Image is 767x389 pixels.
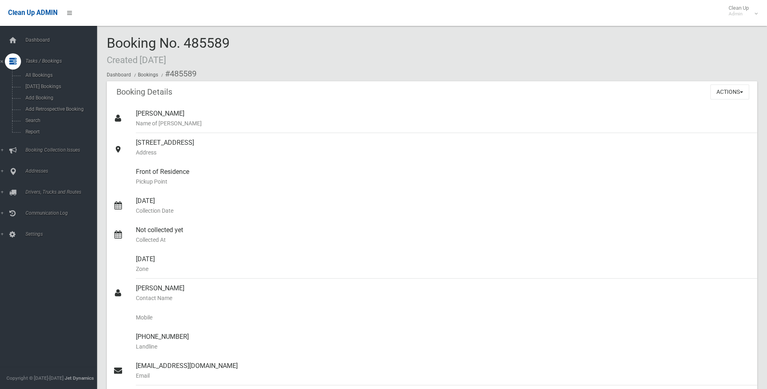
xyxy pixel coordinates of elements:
[136,264,751,274] small: Zone
[136,148,751,157] small: Address
[136,342,751,351] small: Landline
[23,95,96,101] span: Add Booking
[107,84,182,100] header: Booking Details
[138,72,158,78] a: Bookings
[710,85,749,99] button: Actions
[136,162,751,191] div: Front of Residence
[729,11,749,17] small: Admin
[23,147,103,153] span: Booking Collection Issues
[725,5,757,17] span: Clean Up
[136,327,751,356] div: [PHONE_NUMBER]
[159,66,197,81] li: #485589
[23,58,103,64] span: Tasks / Bookings
[136,356,751,385] div: [EMAIL_ADDRESS][DOMAIN_NAME]
[23,210,103,216] span: Communication Log
[136,118,751,128] small: Name of [PERSON_NAME]
[23,189,103,195] span: Drivers, Trucks and Routes
[23,106,96,112] span: Add Retrospective Booking
[23,231,103,237] span: Settings
[136,104,751,133] div: [PERSON_NAME]
[136,293,751,303] small: Contact Name
[107,72,131,78] a: Dashboard
[136,191,751,220] div: [DATE]
[136,371,751,381] small: Email
[6,375,63,381] span: Copyright © [DATE]-[DATE]
[136,235,751,245] small: Collected At
[136,206,751,216] small: Collection Date
[23,168,103,174] span: Addresses
[65,375,94,381] strong: Jet Dynamics
[23,72,96,78] span: All Bookings
[107,55,166,65] small: Created [DATE]
[23,129,96,135] span: Report
[136,249,751,279] div: [DATE]
[136,133,751,162] div: [STREET_ADDRESS]
[136,177,751,186] small: Pickup Point
[107,356,757,385] a: [EMAIL_ADDRESS][DOMAIN_NAME]Email
[136,313,751,322] small: Mobile
[23,84,96,89] span: [DATE] Bookings
[136,220,751,249] div: Not collected yet
[136,279,751,308] div: [PERSON_NAME]
[23,37,103,43] span: Dashboard
[23,118,96,123] span: Search
[8,9,57,17] span: Clean Up ADMIN
[107,35,230,66] span: Booking No. 485589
